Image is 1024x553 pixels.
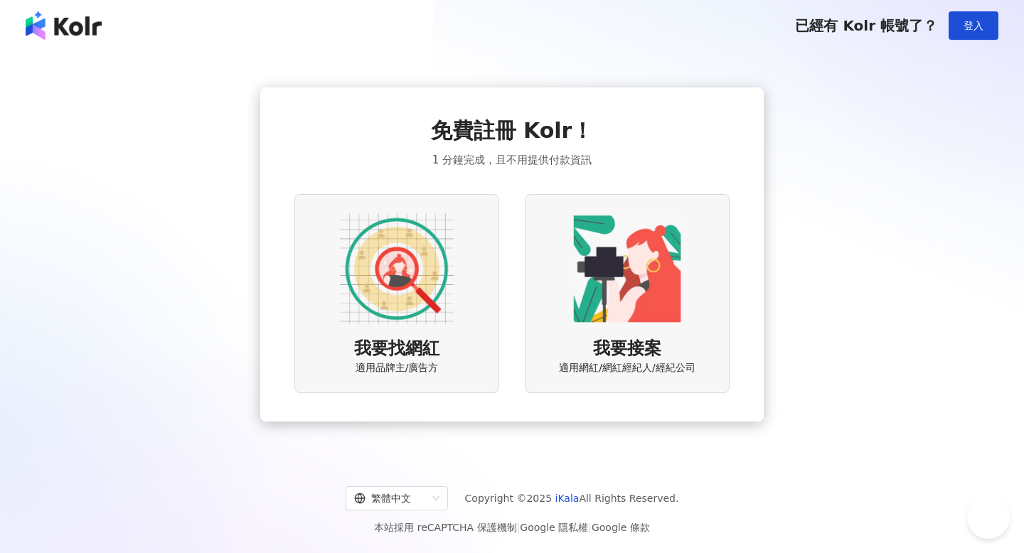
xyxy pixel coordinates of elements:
span: | [517,522,521,533]
span: 已經有 Kolr 帳號了？ [795,17,937,34]
a: Google 隱私權 [520,522,588,533]
div: 繁體中文 [354,487,427,510]
img: logo [26,11,102,40]
iframe: Help Scout Beacon - Open [967,496,1010,539]
span: 我要找網紅 [354,337,439,361]
img: AD identity option [340,212,454,326]
button: 登入 [949,11,998,40]
a: iKala [555,493,580,504]
span: 1 分鐘完成，且不用提供付款資訊 [432,151,592,168]
span: | [588,522,592,533]
span: 登入 [964,20,983,31]
a: Google 條款 [592,522,650,533]
span: 本站採用 reCAPTCHA 保護機制 [374,519,649,536]
span: 適用網紅/網紅經紀人/經紀公司 [559,361,695,375]
span: 我要接案 [593,337,661,361]
span: Copyright © 2025 All Rights Reserved. [465,490,679,507]
span: 適用品牌主/廣告方 [356,361,439,375]
img: KOL identity option [570,212,684,326]
span: 免費註冊 Kolr！ [431,116,594,146]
